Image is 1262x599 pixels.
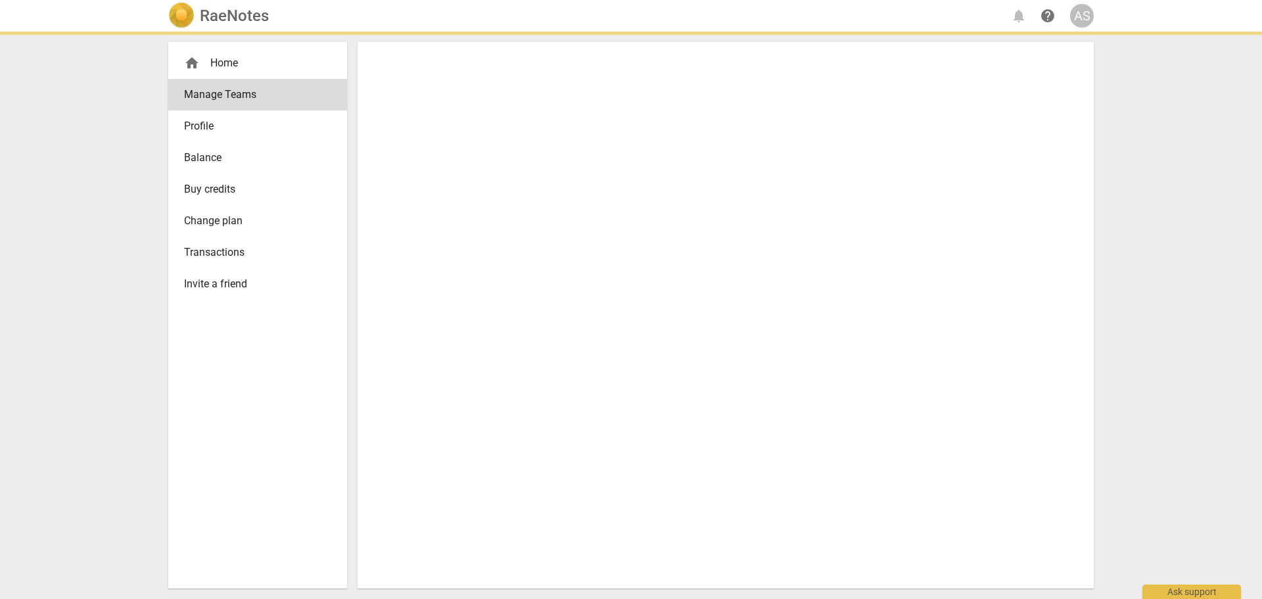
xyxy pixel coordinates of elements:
span: Profile [184,118,321,134]
a: Change plan [168,205,347,237]
a: Help [1036,4,1060,28]
a: LogoRaeNotes [168,3,269,29]
span: Invite a friend [184,276,321,292]
span: home [184,55,200,71]
span: help [1040,8,1056,24]
span: Transactions [184,245,321,260]
a: Transactions [168,237,347,268]
a: Invite a friend [168,268,347,300]
span: Balance [184,150,321,166]
a: Balance [168,142,347,174]
a: Profile [168,110,347,142]
span: Buy credits [184,181,321,197]
button: AS [1070,4,1094,28]
div: Home [168,47,347,79]
span: Change plan [184,213,321,229]
a: Manage Teams [168,79,347,110]
h2: RaeNotes [200,7,269,25]
a: Buy credits [168,174,347,205]
div: Home [184,55,321,71]
div: Ask support [1142,585,1241,599]
img: Logo [168,3,195,29]
span: Manage Teams [184,87,321,103]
